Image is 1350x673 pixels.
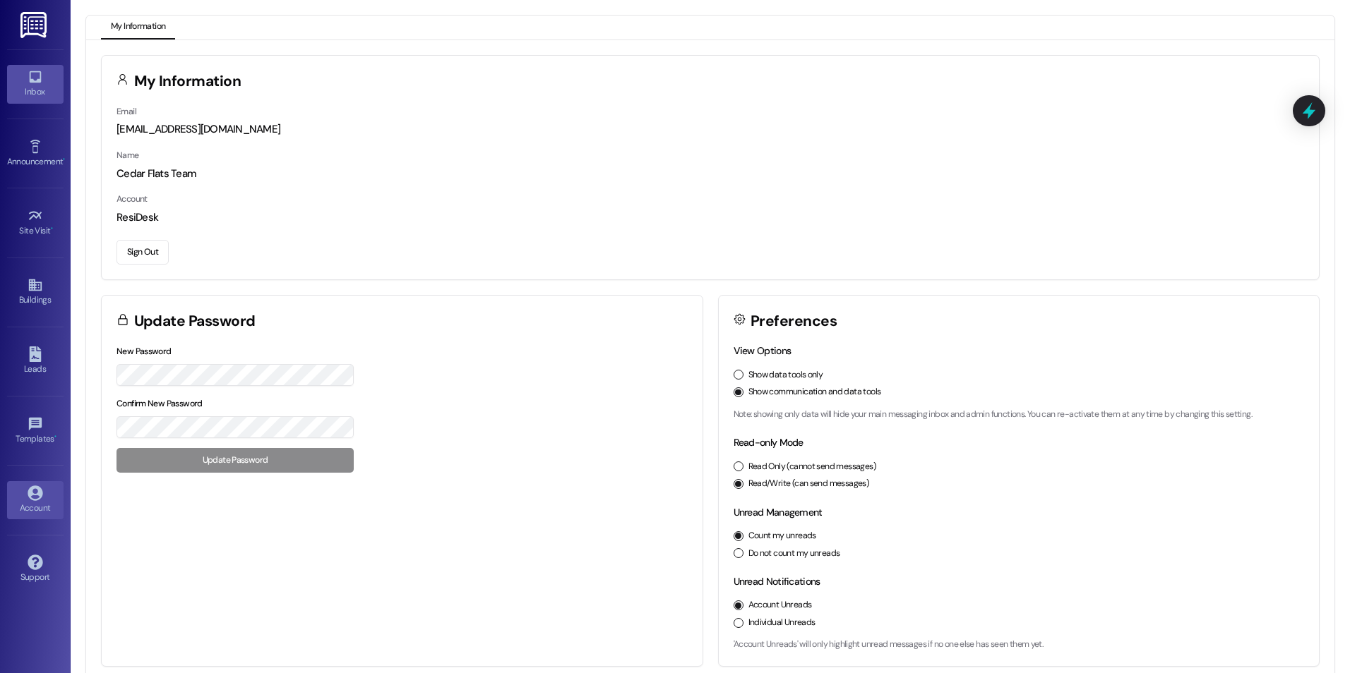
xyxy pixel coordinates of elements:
[7,412,64,450] a: Templates •
[117,193,148,205] label: Account
[117,346,172,357] label: New Password
[7,550,64,588] a: Support
[748,599,812,612] label: Account Unreads
[734,638,1305,651] p: 'Account Unreads' will only highlight unread messages if no one else has seen them yet.
[734,344,792,357] label: View Options
[748,461,876,473] label: Read Only (cannot send messages)
[7,204,64,242] a: Site Visit •
[117,106,136,117] label: Email
[7,342,64,380] a: Leads
[117,210,1304,225] div: ResiDesk
[134,314,256,329] h3: Update Password
[63,154,65,164] span: •
[748,530,816,542] label: Count my unreads
[734,408,1305,421] p: Note: showing only data will hide your main messaging inbox and admin functions. You can re-activ...
[748,547,840,560] label: Do not count my unreads
[748,369,823,382] label: Show data tools only
[748,478,870,490] label: Read/Write (can send messages)
[101,16,175,40] button: My Information
[117,122,1304,137] div: [EMAIL_ADDRESS][DOMAIN_NAME]
[7,273,64,311] a: Buildings
[7,481,64,519] a: Account
[7,65,64,103] a: Inbox
[117,150,139,161] label: Name
[734,436,804,449] label: Read-only Mode
[751,314,837,329] h3: Preferences
[54,432,56,442] span: •
[117,398,203,409] label: Confirm New Password
[748,386,881,399] label: Show communication and data tools
[748,617,816,629] label: Individual Unreads
[734,506,823,519] label: Unread Management
[20,12,49,38] img: ResiDesk Logo
[134,74,241,89] h3: My Information
[51,224,53,234] span: •
[117,240,169,265] button: Sign Out
[117,166,1304,181] div: Cedar Flats Team
[734,575,820,588] label: Unread Notifications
